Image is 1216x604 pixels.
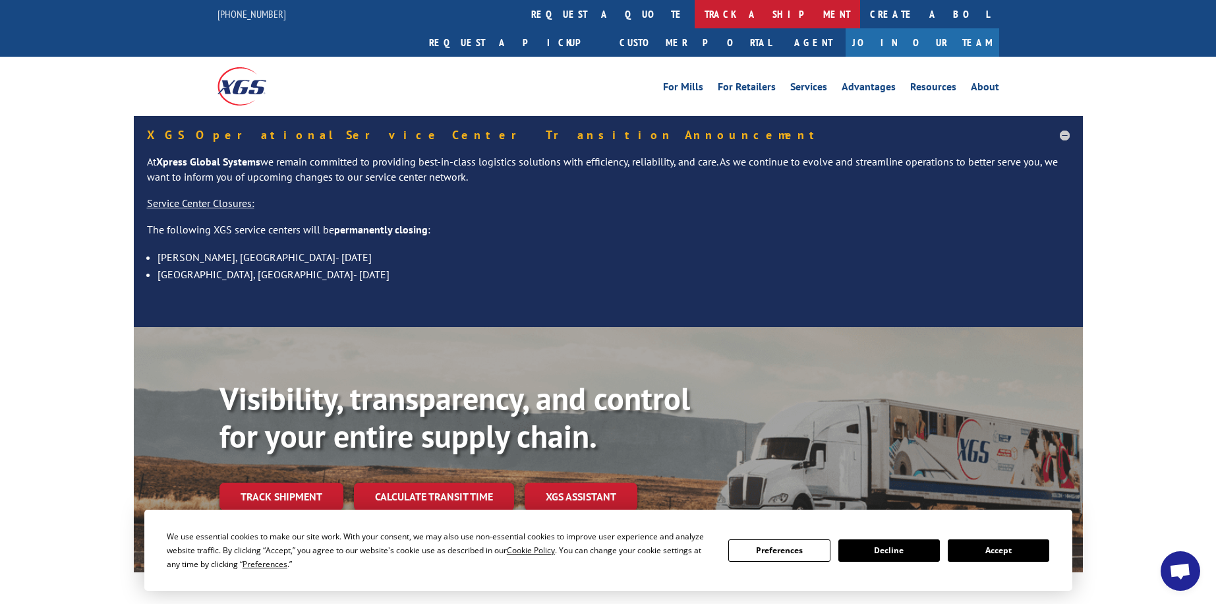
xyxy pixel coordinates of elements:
[219,378,690,457] b: Visibility, transparency, and control for your entire supply chain.
[147,154,1070,196] p: At we remain committed to providing best-in-class logistics solutions with efficiency, reliabilit...
[419,28,610,57] a: Request a pickup
[243,559,287,570] span: Preferences
[156,155,260,168] strong: Xpress Global Systems
[728,539,830,562] button: Preferences
[838,539,940,562] button: Decline
[948,539,1049,562] button: Accept
[158,266,1070,283] li: [GEOGRAPHIC_DATA], [GEOGRAPHIC_DATA]- [DATE]
[334,223,428,236] strong: permanently closing
[718,82,776,96] a: For Retailers
[217,7,286,20] a: [PHONE_NUMBER]
[158,249,1070,266] li: [PERSON_NAME], [GEOGRAPHIC_DATA]- [DATE]
[910,82,956,96] a: Resources
[846,28,999,57] a: Join Our Team
[167,529,712,571] div: We use essential cookies to make our site work. With your consent, we may also use non-essential ...
[781,28,846,57] a: Agent
[1161,551,1200,591] a: Open chat
[147,196,254,210] u: Service Center Closures:
[147,129,1070,141] h5: XGS Operational Service Center Transition Announcement
[663,82,703,96] a: For Mills
[610,28,781,57] a: Customer Portal
[147,222,1070,249] p: The following XGS service centers will be :
[354,483,514,511] a: Calculate transit time
[842,82,896,96] a: Advantages
[525,483,637,511] a: XGS ASSISTANT
[219,483,343,510] a: Track shipment
[144,510,1072,591] div: Cookie Consent Prompt
[507,545,555,556] span: Cookie Policy
[790,82,827,96] a: Services
[971,82,999,96] a: About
